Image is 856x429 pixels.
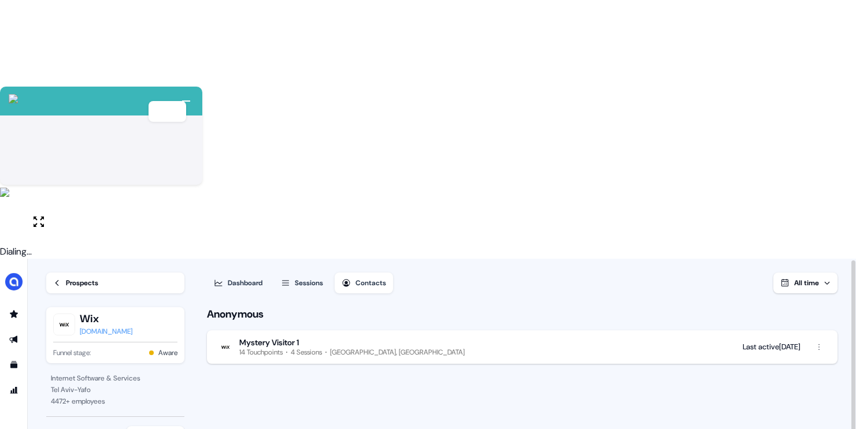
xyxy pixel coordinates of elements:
span: Funnel stage: [53,347,91,359]
div: Last active [DATE] [743,341,801,353]
div: Contacts [355,277,386,289]
a: Go to prospects [5,305,23,323]
a: Go to attribution [5,381,23,400]
a: Go to outbound experience [5,330,23,349]
a: Go to templates [5,356,23,374]
button: Sessions [274,273,330,293]
div: Dashboard [228,277,262,289]
button: Dashboard [207,273,269,293]
a: Prospects [46,273,184,293]
button: Wix [80,312,132,326]
div: 4472 + employees [51,396,180,407]
div: Internet Software & Services [51,372,180,384]
span: All time [794,278,819,288]
div: Tel Aviv-Yafo [51,384,180,396]
div: Loading... [149,101,186,122]
div: Anonymous [207,307,838,321]
img: callcloud-icon-white-35.svg [9,94,18,103]
div: 4 Sessions [291,348,322,357]
div: [GEOGRAPHIC_DATA], [GEOGRAPHIC_DATA] [330,348,465,357]
div: Prospects [66,277,98,289]
button: Aware [158,347,177,359]
a: [DOMAIN_NAME] [80,326,132,337]
button: Contacts [335,273,393,293]
div: Mystery Visitor 1 [239,337,299,348]
div: Sessions [295,277,323,289]
button: Mystery Visitor 114 Touchpoints4 Sessions[GEOGRAPHIC_DATA], [GEOGRAPHIC_DATA]Last active[DATE] [207,330,838,364]
button: All time [773,273,838,293]
div: 14 Touchpoints [239,348,283,357]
